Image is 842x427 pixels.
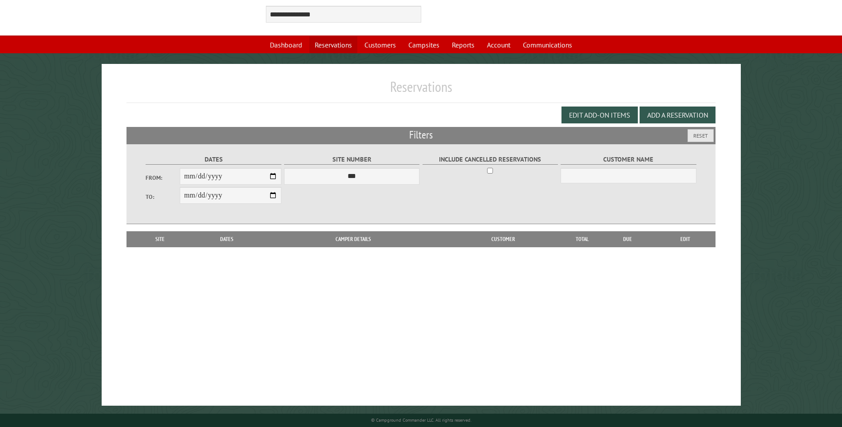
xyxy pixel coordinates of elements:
[146,154,281,165] label: Dates
[423,154,558,165] label: Include Cancelled Reservations
[640,107,716,123] button: Add a Reservation
[265,231,442,247] th: Camper Details
[371,417,471,423] small: © Campground Commander LLC. All rights reserved.
[403,36,445,53] a: Campsites
[146,193,179,201] label: To:
[688,129,714,142] button: Reset
[561,107,638,123] button: Edit Add-on Items
[284,154,419,165] label: Site Number
[359,36,401,53] a: Customers
[482,36,516,53] a: Account
[265,36,308,53] a: Dashboard
[131,231,189,247] th: Site
[126,127,715,144] h2: Filters
[126,78,715,103] h1: Reservations
[447,36,480,53] a: Reports
[561,154,696,165] label: Customer Name
[189,231,265,247] th: Dates
[309,36,357,53] a: Reservations
[600,231,656,247] th: Due
[146,174,179,182] label: From:
[656,231,716,247] th: Edit
[564,231,600,247] th: Total
[442,231,564,247] th: Customer
[518,36,577,53] a: Communications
